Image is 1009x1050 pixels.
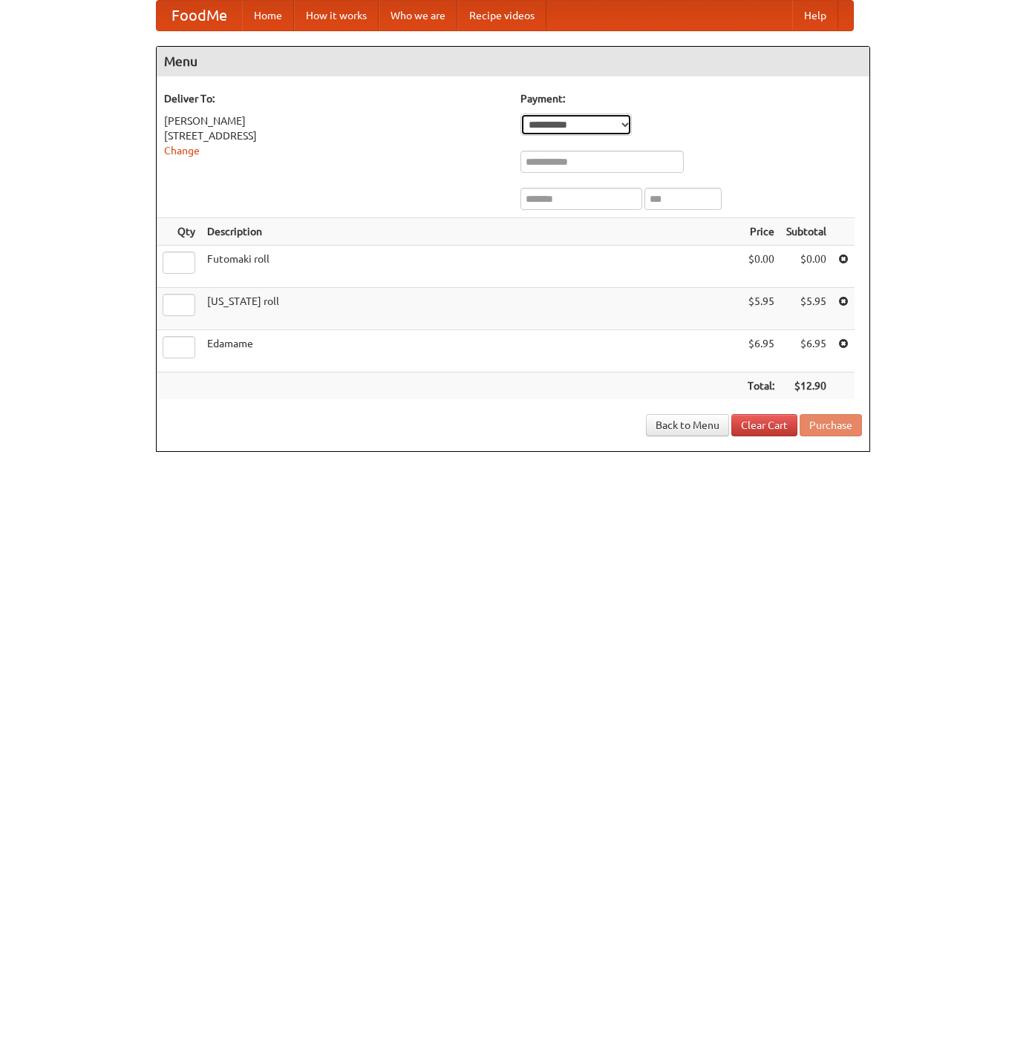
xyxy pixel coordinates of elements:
div: [STREET_ADDRESS] [164,128,506,143]
a: Recipe videos [457,1,546,30]
a: Help [792,1,838,30]
h5: Payment: [520,91,862,106]
a: Back to Menu [646,414,729,436]
th: Qty [157,218,201,246]
h5: Deliver To: [164,91,506,106]
td: $0.00 [742,246,780,288]
td: $5.95 [780,288,832,330]
div: [PERSON_NAME] [164,114,506,128]
td: $6.95 [742,330,780,373]
th: Subtotal [780,218,832,246]
a: Change [164,145,200,157]
td: Futomaki roll [201,246,742,288]
h4: Menu [157,47,869,76]
td: $5.95 [742,288,780,330]
a: FoodMe [157,1,242,30]
td: [US_STATE] roll [201,288,742,330]
td: $6.95 [780,330,832,373]
td: $0.00 [780,246,832,288]
a: Who we are [379,1,457,30]
th: Description [201,218,742,246]
a: Clear Cart [731,414,797,436]
button: Purchase [800,414,862,436]
td: Edamame [201,330,742,373]
th: Total: [742,373,780,400]
a: How it works [294,1,379,30]
th: Price [742,218,780,246]
a: Home [242,1,294,30]
th: $12.90 [780,373,832,400]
